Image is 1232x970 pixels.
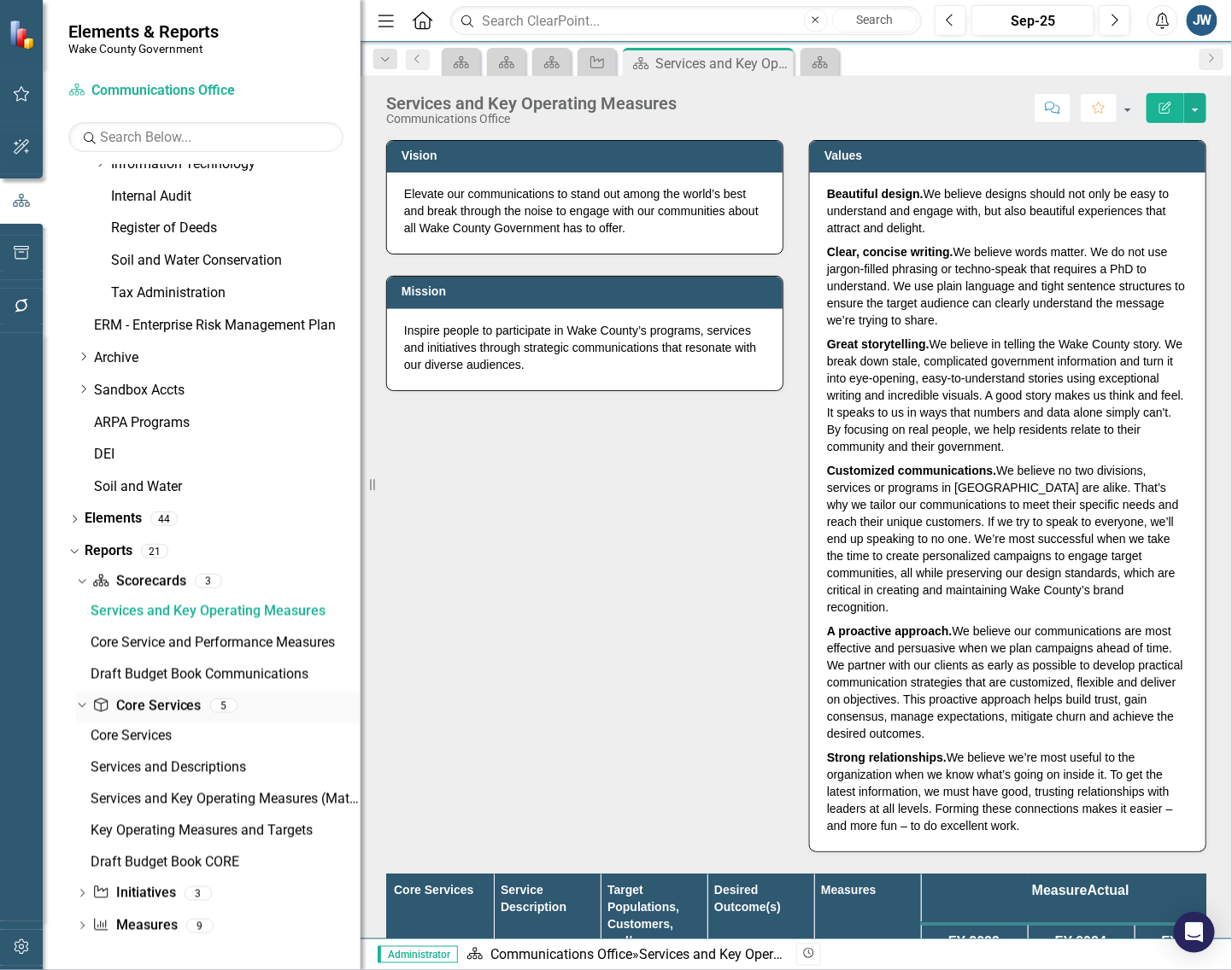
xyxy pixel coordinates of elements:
a: Draft Budget Book Communications [86,661,361,688]
a: ERM - Enterprise Risk Management Plan [94,316,361,336]
span: Elements & Reports [68,21,219,42]
b: Strong relationships. [827,751,947,764]
a: Elements [85,510,142,529]
a: Draft Budget Book CORE [86,848,361,875]
a: Sandbox Accts [94,381,361,400]
img: ClearPoint Strategy [9,19,38,49]
div: Key Operating Measures and Targets [91,823,361,839]
p: We believe words matter. We do not use jargon-filled phrasing or techno-speak that requires a PhD... [827,240,1188,332]
span: Search [856,13,893,26]
a: Initiatives [92,884,175,903]
a: Tax Administration [111,283,361,303]
b: A proactive approach. [827,624,953,638]
a: Internal Audit [111,187,361,207]
p: We believe no two divisions, services or programs in [GEOGRAPHIC_DATA] are alike. That’s why we t... [827,459,1188,619]
a: Scorecards [92,572,185,592]
p: Elevate our communications to stand out among the world’s best and break through the noise to eng... [404,185,766,237]
input: Search Below... [68,122,343,152]
small: Wake County Government [68,42,219,56]
div: Draft Budget Book Communications [91,667,361,682]
input: Search ClearPoint... [450,6,922,36]
a: Reports [85,542,132,562]
b: Clear, concise writing. [827,245,953,259]
a: Core Service and Performance Measures [86,629,361,657]
a: Communications Office [68,81,282,101]
div: Core Service and Performance Measures [91,635,361,651]
a: Measures [92,916,177,936]
a: Register of Deeds [111,219,361,238]
div: Services and Key Operating Measures [386,94,677,113]
b: Great storytelling. [827,337,930,351]
button: JW [1187,5,1217,36]
a: Services and Descriptions [86,753,361,780]
div: Draft Budget Book CORE [91,855,361,870]
a: Communications Office [490,946,632,962]
p: We believe our communications are most effective and persuasive when we plan campaigns ahead of t... [827,619,1188,745]
a: Soil and Water Conservation [111,251,361,271]
h3: Values [824,149,1197,162]
a: Soil and Water [94,477,361,497]
button: Search [832,9,918,32]
div: Core Services [91,728,361,744]
b: Beautiful design. [827,187,924,201]
a: Core Services [92,697,201,716]
div: Sep-25 [977,11,1088,32]
a: Information Technology [111,155,361,174]
a: DEI [94,445,361,465]
div: Services and Key Operating Measures [639,946,866,962]
a: Core Services [86,722,361,749]
h3: Vision [402,149,774,162]
div: Services and Key Operating Measures [91,604,361,619]
div: » [466,945,783,965]
a: Archive [94,348,361,368]
div: Open Intercom Messenger [1174,912,1215,953]
div: Communications Office [386,113,677,126]
div: Services and Key Operating Measures [655,53,789,74]
div: 21 [141,545,168,559]
p: We believe in telling the Wake County story. We break down stale, complicated government informat... [827,332,1188,459]
div: 5 [210,698,238,713]
span: Administrator [378,946,458,963]
button: Sep-25 [971,5,1094,36]
a: ARPA Programs [94,413,361,433]
h3: Mission [402,285,774,298]
div: 3 [185,886,212,901]
a: Services and Key Operating Measures [86,598,361,625]
div: 44 [150,512,178,527]
b: Customized communications. [827,464,996,477]
span: We believe designs should not only be easy to understand and engage with, but also beautiful expe... [827,187,1170,235]
a: Services and Key Operating Measures (Matrix) [86,785,361,812]
div: Services and Descriptions [91,760,361,775]
div: 3 [195,574,222,588]
a: Key Operating Measures and Targets [86,816,361,844]
p: We believe we’re most useful to the organization when we know what’s going on inside it. To get t... [827,745,1188,834]
p: Inspire people to participate in Wake County’s programs, services and initiatives through strateg... [404,322,766,373]
div: 9 [186,919,214,933]
div: Services and Key Operating Measures (Matrix) [91,792,361,807]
